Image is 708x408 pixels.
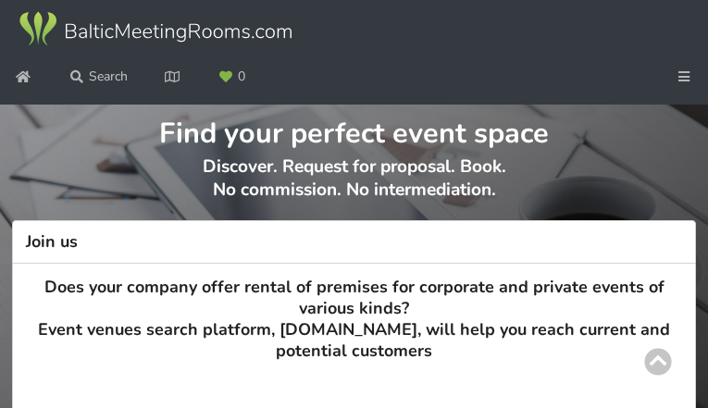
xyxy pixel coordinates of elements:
h3: Does your company offer rental of premises for corporate and private events of various kinds? Eve... [26,277,682,363]
h1: Find your perfect event space [13,105,695,152]
h3: Join us [12,220,696,264]
a: Search [57,60,141,93]
p: Discover. Request for proposal. Book. No commission. No intermediation. [13,155,695,219]
span: 0 [238,70,245,83]
img: Baltic Meeting Rooms [17,10,294,48]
